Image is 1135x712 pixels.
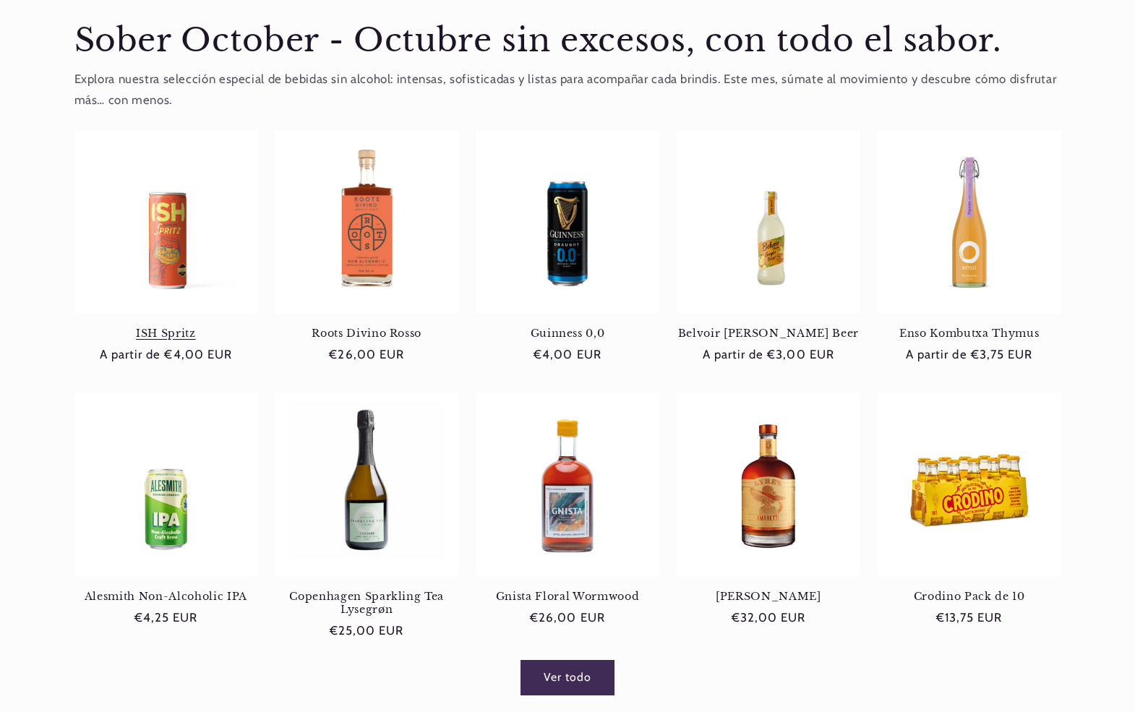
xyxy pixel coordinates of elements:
h2: Sober October - Octubre sin excesos, con todo el sabor. [74,20,1061,61]
a: Roots Divino Rosso [275,327,458,340]
a: ISH Spritz [74,327,258,340]
a: Belvoir [PERSON_NAME] Beer [677,327,860,340]
p: Explora nuestra selección especial de bebidas sin alcohol: intensas, sofisticadas y listas para a... [74,69,1061,111]
a: [PERSON_NAME] [677,590,860,603]
a: Enso Kombutxa Thymus [878,327,1061,340]
a: Copenhagen Sparkling Tea Lysegrøn [275,590,458,617]
a: Alesmith Non-Alcoholic IPA [74,590,258,603]
a: Gnista Floral Wormwood [476,590,659,603]
a: Crodino Pack de 10 [878,590,1061,603]
ul: Carrusel [74,130,1061,652]
a: Ver todos los productos de la colección Sober October [521,660,614,695]
a: Guinness 0,0 [476,327,659,340]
